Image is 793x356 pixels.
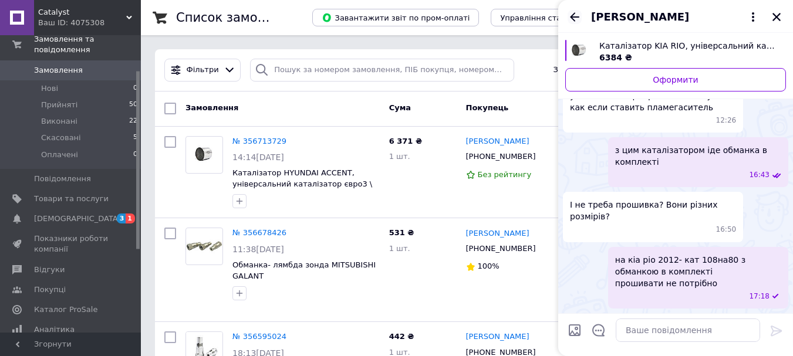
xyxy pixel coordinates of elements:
[232,260,376,280] a: Обманка- лямбда зонда MITSUBISHI GALANT
[389,332,414,341] span: 442 ₴
[322,12,470,23] span: Завантажити звіт по пром-оплаті
[749,170,770,180] span: 16:43 12.08.2025
[34,65,83,76] span: Замовлення
[232,168,372,199] a: Каталізатор HYUNDAI ACCENT, універсальний каталізатор євро3 \ євро4
[615,254,781,289] span: на кіа ріо 2012- кат 108на80 з обманкою в комплекті прошивати не потрібно
[553,65,633,76] span: Збережені фільтри:
[185,228,223,265] a: Фото товару
[464,241,538,256] div: [PHONE_NUMBER]
[599,40,777,52] span: Каталізатор KIA RIO, універсальний каталізатор євро3 \ євро4
[478,170,532,179] span: Без рейтингу
[129,116,137,127] span: 22
[34,213,121,224] span: [DEMOGRAPHIC_DATA]
[466,331,529,343] a: [PERSON_NAME]
[478,262,500,270] span: 100%
[591,323,606,338] button: Відкрити шаблони відповідей
[34,304,97,315] span: Каталог ProSale
[716,225,737,235] span: 16:50 12.08.2025
[38,18,141,28] div: Ваш ID: 4075308
[126,213,135,223] span: 1
[568,10,582,24] button: Назад
[466,136,529,147] a: [PERSON_NAME]
[186,236,222,257] img: Фото товару
[232,245,284,254] span: 11:38[DATE]
[129,100,137,110] span: 50
[34,284,66,295] span: Покупці
[232,152,284,162] span: 14:14[DATE]
[34,194,109,204] span: Товари та послуги
[34,265,65,275] span: Відгуки
[186,142,222,167] img: Фото товару
[41,116,77,127] span: Виконані
[176,11,295,25] h1: Список замовлень
[464,149,538,164] div: [PHONE_NUMBER]
[466,103,509,112] span: Покупець
[34,233,109,255] span: Показники роботи компанії
[389,137,422,145] span: 6 371 ₴
[41,150,78,160] span: Оплачені
[749,291,770,301] span: 17:18 12.08.2025
[133,150,137,160] span: 0
[389,152,410,161] span: 1 шт.
[565,40,786,63] a: Переглянути товар
[34,324,75,335] span: Аналітика
[232,332,286,341] a: № 356595024
[41,83,58,94] span: Нові
[466,228,529,239] a: [PERSON_NAME]
[250,59,514,82] input: Пошук за номером замовлення, ПІБ покупця, номером телефону, Email, номером накладної
[41,133,81,143] span: Скасовані
[615,144,781,168] span: з цим каталізатором іде обманка в комплекті
[389,228,414,237] span: 531 ₴
[34,34,141,55] span: Замовлення та повідомлення
[133,83,137,94] span: 0
[185,136,223,174] a: Фото товару
[565,68,786,91] a: Оформити
[716,116,737,126] span: 12:26 12.08.2025
[569,40,590,61] img: 6520844592_w640_h640_katalizator-kia-rio.jpg
[34,174,91,184] span: Повідомлення
[312,9,479,26] button: Завантажити звіт по пром-оплаті
[500,13,590,22] span: Управління статусами
[38,7,126,18] span: Catalyst
[133,133,137,143] span: 5
[187,65,219,76] span: Фільтри
[491,9,599,26] button: Управління статусами
[389,244,410,253] span: 1 шт.
[591,9,760,25] button: [PERSON_NAME]
[389,103,411,112] span: Cума
[570,199,736,222] span: І не треба прошивка? Вони різних розмірів?
[770,10,784,24] button: Закрити
[232,137,286,145] a: № 356713729
[185,103,238,112] span: Замовлення
[117,213,126,223] span: 3
[591,9,689,25] span: [PERSON_NAME]
[599,53,632,62] span: 6384 ₴
[41,100,77,110] span: Прийняті
[232,228,286,237] a: № 356678426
